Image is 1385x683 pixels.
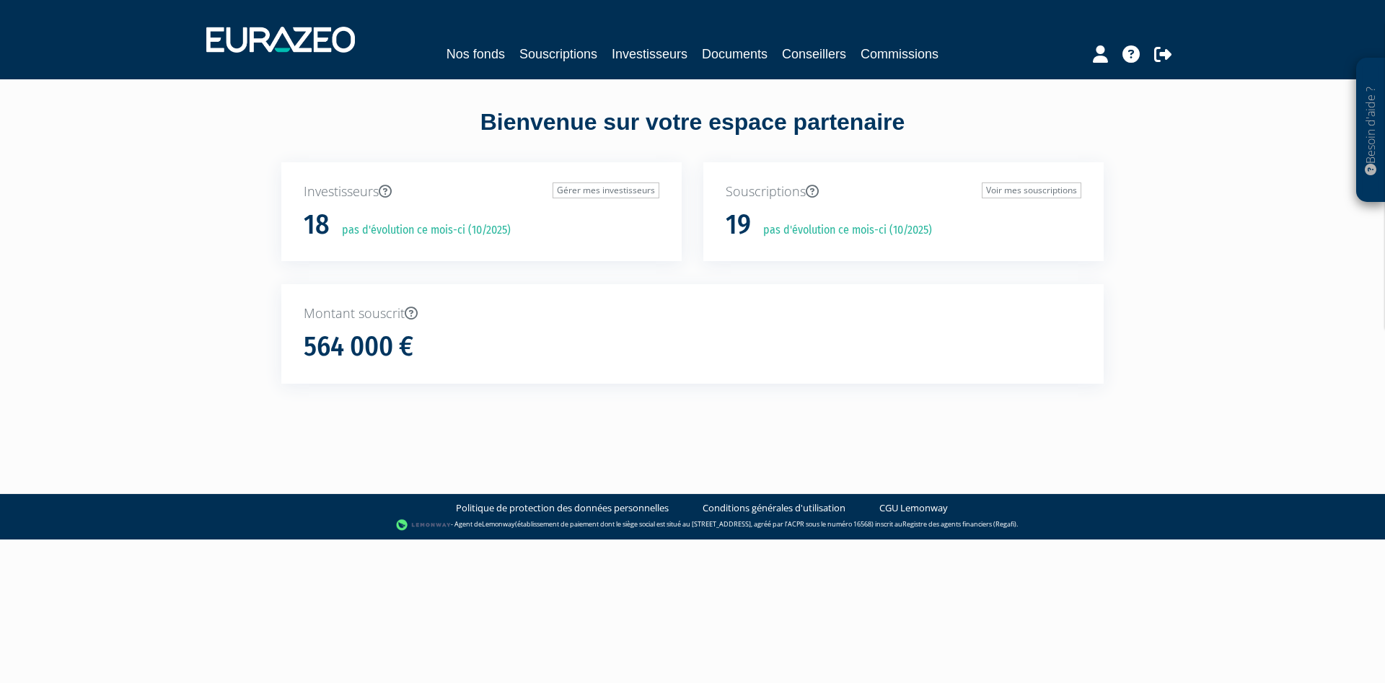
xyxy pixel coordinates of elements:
p: Montant souscrit [304,304,1081,323]
p: Investisseurs [304,182,659,201]
a: Investisseurs [612,44,687,64]
p: Besoin d'aide ? [1363,66,1379,195]
img: logo-lemonway.png [396,518,452,532]
a: Souscriptions [519,44,597,64]
a: Politique de protection des données personnelles [456,501,669,515]
img: 1732889491-logotype_eurazeo_blanc_rvb.png [206,27,355,53]
h1: 19 [726,210,751,240]
p: pas d'évolution ce mois-ci (10/2025) [332,222,511,239]
a: Conditions générales d'utilisation [703,501,845,515]
a: Gérer mes investisseurs [553,182,659,198]
h1: 18 [304,210,330,240]
a: CGU Lemonway [879,501,948,515]
a: Lemonway [482,519,515,529]
h1: 564 000 € [304,332,413,362]
a: Commissions [861,44,938,64]
div: - Agent de (établissement de paiement dont le siège social est situé au [STREET_ADDRESS], agréé p... [14,518,1371,532]
div: Bienvenue sur votre espace partenaire [271,106,1114,162]
a: Documents [702,44,768,64]
p: Souscriptions [726,182,1081,201]
a: Voir mes souscriptions [982,182,1081,198]
a: Registre des agents financiers (Regafi) [902,519,1016,529]
a: Conseillers [782,44,846,64]
p: pas d'évolution ce mois-ci (10/2025) [753,222,932,239]
a: Nos fonds [447,44,505,64]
